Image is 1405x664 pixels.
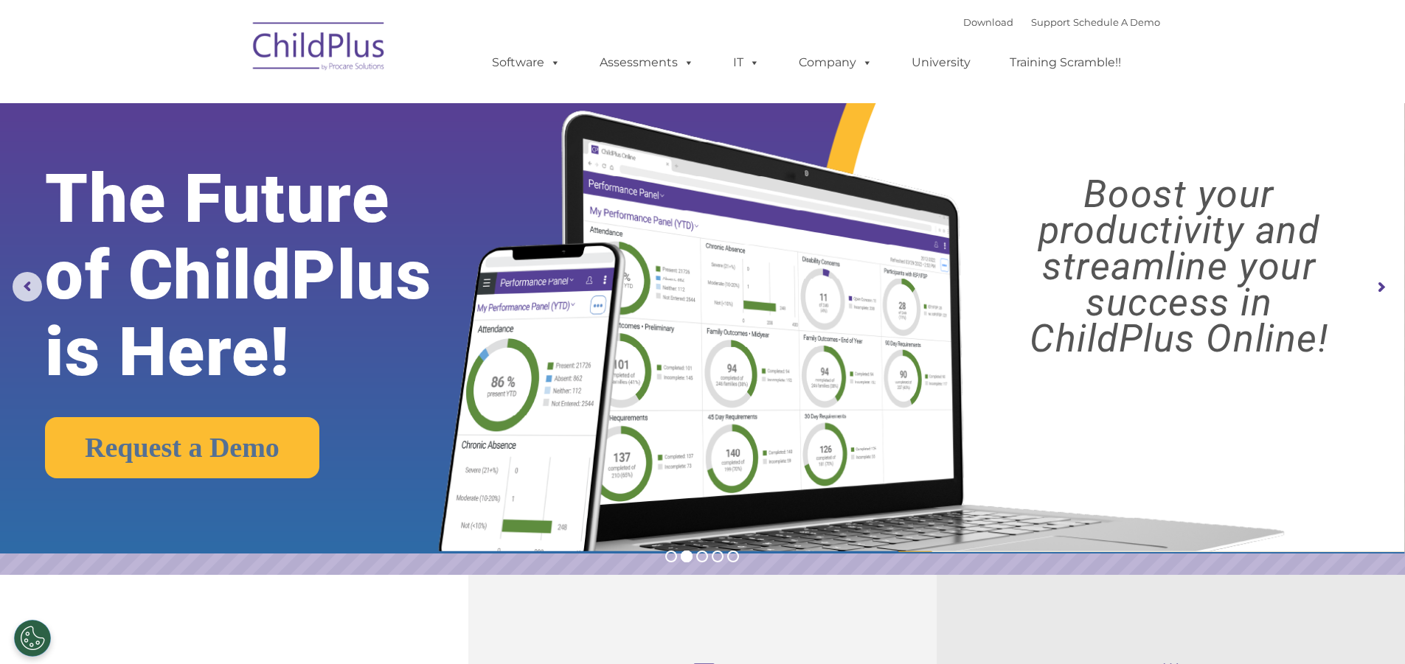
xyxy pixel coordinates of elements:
rs-layer: The Future of ChildPlus is Here! [45,161,493,391]
a: IT [718,48,774,77]
a: Assessments [585,48,709,77]
a: Software [477,48,575,77]
span: Last name [205,97,250,108]
a: Schedule A Demo [1073,16,1160,28]
a: Company [784,48,887,77]
a: Training Scramble!! [995,48,1136,77]
rs-layer: Boost your productivity and streamline your success in ChildPlus Online! [971,176,1387,357]
button: Cookies Settings [14,620,51,657]
a: Support [1031,16,1070,28]
a: Download [963,16,1013,28]
font: | [963,16,1160,28]
span: Phone number [205,158,268,169]
img: ChildPlus by Procare Solutions [246,12,393,85]
a: University [897,48,985,77]
a: Request a Demo [45,417,319,478]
